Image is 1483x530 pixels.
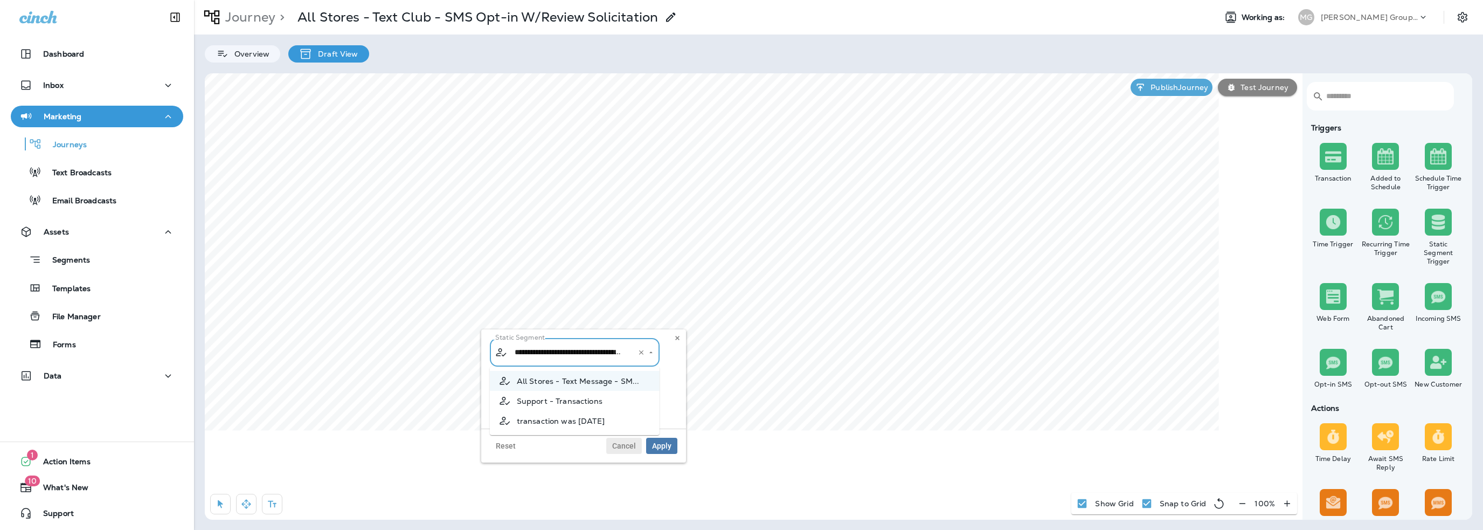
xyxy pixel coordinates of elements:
p: Dashboard [43,50,84,58]
p: All Stores - Text Club - SMS Opt-in W/Review Solicitation [297,9,658,25]
button: 1Action Items [11,451,183,472]
div: New Customer [1414,380,1463,389]
p: 100 % [1255,499,1275,508]
div: Web Form [1309,314,1357,323]
p: [PERSON_NAME] Group dba [PERSON_NAME] [1321,13,1418,22]
div: Schedule Time Trigger [1414,174,1463,191]
p: Snap to Grid [1160,499,1207,508]
p: Data [44,371,62,380]
button: Data [11,365,183,387]
div: Rate Limit [1414,455,1463,463]
button: Assets [11,221,183,243]
button: Close [646,348,656,357]
div: Actions [1307,404,1465,412]
p: Publish Journey [1146,83,1208,92]
p: Email Broadcasts [41,196,116,207]
span: Working as: [1242,13,1287,22]
p: Forms [42,340,76,350]
p: File Manager [41,312,101,322]
span: Reset [496,442,516,450]
button: Reset [490,438,522,454]
div: Opt-in SMS [1309,380,1357,389]
button: Templates [11,277,183,299]
div: Opt-out SMS [1362,380,1410,389]
span: Cancel [612,442,636,450]
p: Segments [41,256,90,266]
button: PublishJourney [1131,79,1212,96]
div: Abandoned Cart [1362,314,1410,332]
button: Clear [635,347,647,359]
div: Triggers [1307,123,1465,132]
span: transaction was [DATE] [517,417,605,425]
button: Apply [646,438,677,454]
p: Journeys [42,140,87,150]
p: Overview [229,50,269,58]
button: Settings [1453,8,1472,27]
button: Inbox [11,74,183,96]
div: MG [1298,9,1314,25]
span: All Stores - Text Message - SM... [517,377,640,386]
p: > [275,9,285,25]
span: Apply [652,442,671,450]
button: Marketing [11,106,183,127]
span: Support [32,509,74,522]
button: 10What's New [11,477,183,498]
button: Cancel [606,438,642,454]
p: Templates [41,284,91,294]
div: Added to Schedule [1362,174,1410,191]
p: Static Segment [495,333,545,342]
button: Support [11,503,183,524]
div: Transaction [1309,174,1357,183]
button: File Manager [11,305,183,327]
p: Journey [221,9,275,25]
p: Marketing [44,112,81,121]
div: Time Trigger [1309,240,1357,249]
p: Test Journey [1236,83,1288,92]
button: Email Broadcasts [11,189,183,211]
p: Assets [44,228,69,236]
div: Time Delay [1309,455,1357,463]
span: 1 [27,450,38,460]
div: Await SMS Reply [1362,455,1410,472]
span: 10 [25,476,40,486]
p: Show Grid [1095,499,1133,508]
button: Segments [11,248,183,271]
div: Static Segment Trigger [1414,240,1463,266]
button: Forms [11,333,183,355]
p: Inbox [43,81,64,90]
button: Dashboard [11,43,183,65]
span: Support - Transactions [517,397,602,405]
button: Collapse Sidebar [160,6,190,28]
span: Action Items [32,457,91,470]
button: Test Journey [1218,79,1297,96]
span: What's New [32,483,88,496]
button: Text Broadcasts [11,161,183,183]
button: Journeys [11,133,183,155]
div: Recurring Time Trigger [1362,240,1410,257]
p: Draft View [313,50,358,58]
p: Text Broadcasts [41,168,112,178]
div: Incoming SMS [1414,314,1463,323]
